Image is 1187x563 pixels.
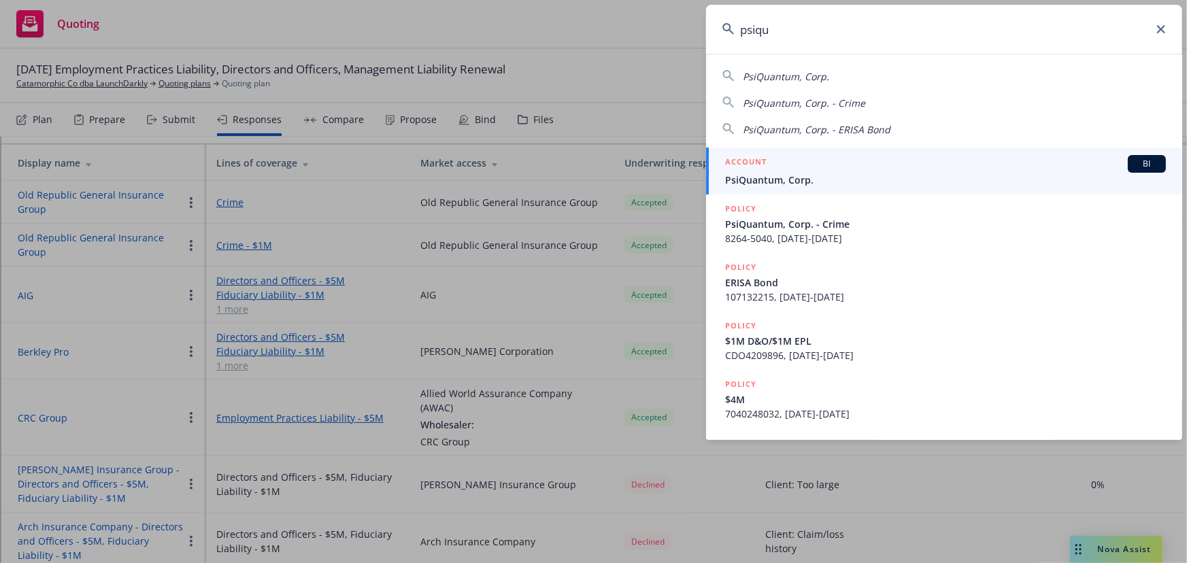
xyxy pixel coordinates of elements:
a: POLICY [706,428,1182,487]
span: 7040248032, [DATE]-[DATE] [725,407,1166,421]
a: POLICY$1M D&O/$1M EPLCDO4209896, [DATE]-[DATE] [706,311,1182,370]
span: PsiQuantum, Corp. - Crime [725,217,1166,231]
span: PsiQuantum, Corp. - ERISA Bond [743,123,890,136]
h5: ACCOUNT [725,155,767,171]
span: $1M D&O/$1M EPL [725,334,1166,348]
a: POLICYERISA Bond107132215, [DATE]-[DATE] [706,253,1182,311]
span: PsiQuantum, Corp. - Crime [743,97,865,109]
h5: POLICY [725,202,756,216]
span: PsiQuantum, Corp. [743,70,829,83]
span: 107132215, [DATE]-[DATE] [725,290,1166,304]
h5: POLICY [725,319,756,332]
a: POLICYPsiQuantum, Corp. - Crime8264-5040, [DATE]-[DATE] [706,194,1182,253]
a: POLICY$4M7040248032, [DATE]-[DATE] [706,370,1182,428]
span: $4M [725,392,1166,407]
span: BI [1133,158,1160,170]
span: CDO4209896, [DATE]-[DATE] [725,348,1166,362]
input: Search... [706,5,1182,54]
h5: POLICY [725,260,756,274]
h5: POLICY [725,436,756,449]
a: ACCOUNTBIPsiQuantum, Corp. [706,148,1182,194]
span: ERISA Bond [725,275,1166,290]
span: PsiQuantum, Corp. [725,173,1166,187]
span: 8264-5040, [DATE]-[DATE] [725,231,1166,245]
h5: POLICY [725,377,756,391]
